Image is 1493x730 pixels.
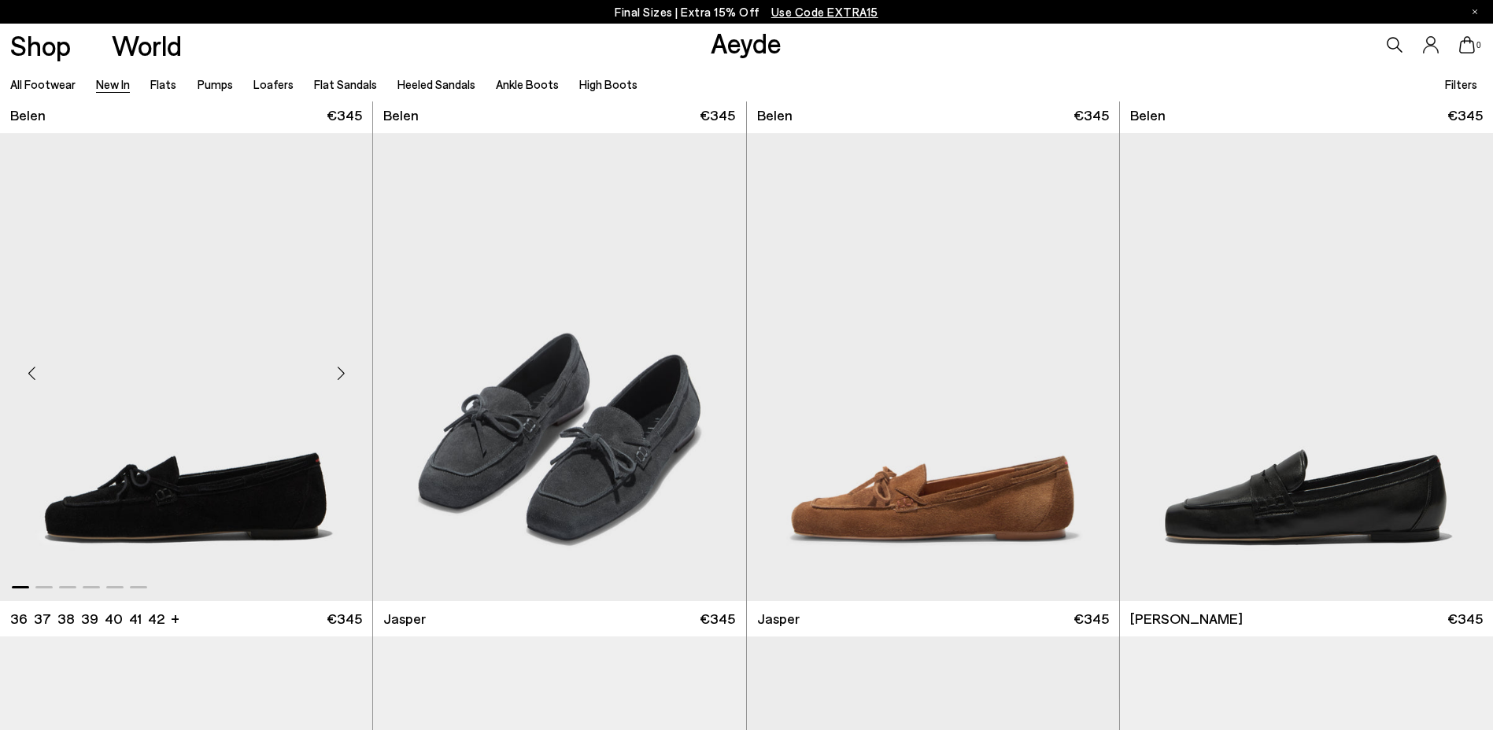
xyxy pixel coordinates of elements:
div: 4 / 6 [745,133,1118,601]
li: 39 [81,609,98,629]
li: 37 [34,609,51,629]
span: Filters [1445,77,1477,91]
div: Next slide [317,349,364,396]
a: New In [96,77,130,91]
a: Shop [10,31,71,59]
a: All Footwear [10,77,76,91]
span: €345 [700,609,735,629]
a: Pumps [198,77,233,91]
span: €345 [327,105,362,125]
span: Belen [1130,105,1166,125]
span: Belen [757,105,793,125]
span: €345 [1074,609,1109,629]
span: €345 [327,609,362,629]
a: 0 [1459,36,1475,53]
a: Flat Sandals [314,77,377,91]
span: Belen [383,105,419,125]
div: 3 / 6 [373,133,745,601]
a: Heeled Sandals [397,77,475,91]
span: Navigate to /collections/ss25-final-sizes [771,5,878,19]
a: Belen €345 [747,98,1119,133]
a: Flats [150,77,176,91]
a: High Boots [579,77,637,91]
li: 42 [148,609,164,629]
span: [PERSON_NAME] [1130,609,1243,629]
span: 0 [1475,41,1483,50]
li: 36 [10,609,28,629]
a: Belen €345 [1120,98,1493,133]
span: Belen [10,105,46,125]
div: Previous slide [8,349,55,396]
a: Next slide Previous slide [373,133,745,601]
img: Jasper Moccasin Loafers [747,133,1119,601]
span: Jasper [383,609,426,629]
a: Jasper €345 [747,601,1119,636]
div: 1 / 6 [747,133,1119,601]
p: Final Sizes | Extra 15% Off [615,2,878,22]
span: €345 [1447,105,1483,125]
a: Jasper €345 [373,601,745,636]
span: Jasper [757,609,800,629]
a: Aeyde [711,26,782,59]
div: 2 / 6 [372,133,745,601]
a: Loafers [253,77,294,91]
a: Belen €345 [373,98,745,133]
img: Jasper Moccasin Loafers [745,133,1118,601]
span: €345 [1074,105,1109,125]
img: Jasper Moccasin Loafers [372,133,745,601]
span: €345 [700,105,735,125]
li: + [171,607,179,629]
img: Jasper Moccasin Loafers [373,133,745,601]
div: 2 / 6 [1119,133,1491,601]
a: World [112,31,182,59]
span: €345 [1447,609,1483,629]
a: [PERSON_NAME] €345 [1120,601,1493,636]
a: 6 / 6 1 / 6 2 / 6 3 / 6 4 / 6 5 / 6 6 / 6 1 / 6 Next slide Previous slide [747,133,1119,601]
a: Ankle Boots [496,77,559,91]
ul: variant [10,609,160,629]
img: Jasper Moccasin Loafers [1119,133,1491,601]
li: 40 [105,609,123,629]
li: 38 [57,609,75,629]
li: 41 [129,609,142,629]
img: Lana Moccasin Loafers [1120,133,1493,601]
